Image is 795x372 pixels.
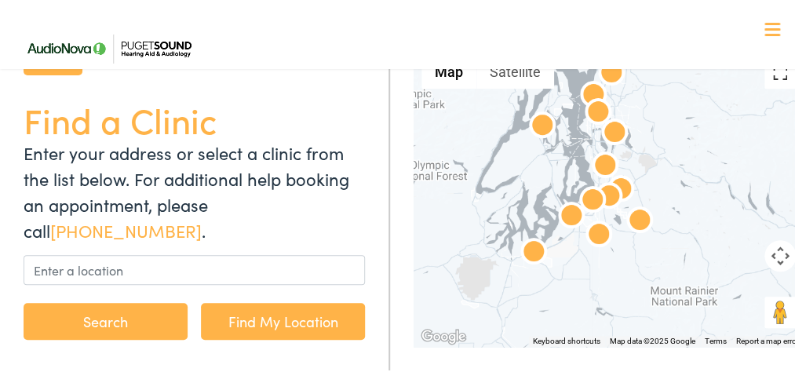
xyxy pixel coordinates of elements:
button: Search [24,301,188,337]
button: Show satellite imagery [476,55,554,86]
p: Enter your address or select a clinic from the list below. For additional help booking an appoint... [24,137,365,241]
span: Map data ©2025 Google [610,334,695,343]
a: Find My Location [201,301,365,337]
a: [PHONE_NUMBER] [50,216,202,240]
a: What We Offer [27,63,787,111]
button: Keyboard shortcuts [533,334,600,345]
input: Enter a location [24,253,365,283]
h1: Find a Clinic [24,97,365,138]
a: Terms (opens in new tab) [705,334,727,343]
button: Show street map [421,55,476,86]
a: Open this area in Google Maps (opens a new window) [418,324,469,345]
img: Google [418,324,469,345]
